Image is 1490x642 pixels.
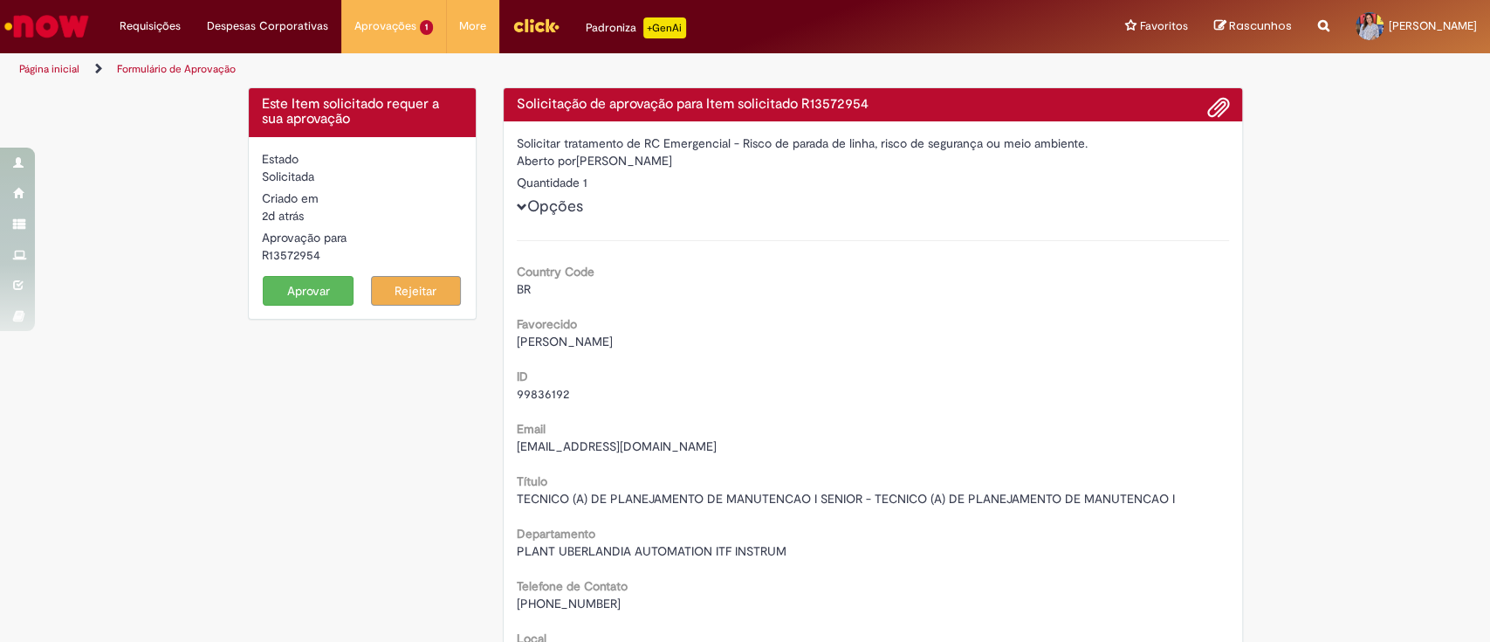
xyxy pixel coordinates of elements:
a: Rascunhos [1214,18,1292,35]
span: PLANT UBERLANDIA AUTOMATION ITF INSTRUM [517,543,786,559]
label: Criado em [262,190,319,207]
span: [PHONE_NUMBER] [517,596,621,611]
b: Email [517,421,546,437]
div: 27/09/2025 12:12:35 [262,207,463,224]
h4: Este Item solicitado requer a sua aprovação [262,97,463,128]
span: Requisições [120,17,181,35]
h4: Solicitação de aprovação para Item solicitado R13572954 [517,97,1229,113]
span: BR [517,281,531,297]
span: Favoritos [1140,17,1188,35]
label: Aberto por [517,152,576,169]
b: Country Code [517,264,594,280]
button: Aprovar [263,276,354,306]
b: ID [517,369,528,384]
b: Telefone de Contato [517,578,628,594]
p: +GenAi [643,17,686,38]
img: ServiceNow [2,9,92,44]
span: Despesas Corporativas [207,17,328,35]
label: Estado [262,150,299,168]
span: [PERSON_NAME] [1389,18,1477,33]
div: Padroniza [586,17,686,38]
b: Departamento [517,526,595,542]
ul: Trilhas de página [13,53,980,86]
span: [EMAIL_ADDRESS][DOMAIN_NAME] [517,438,717,454]
span: 2d atrás [262,208,304,224]
a: Página inicial [19,62,79,76]
b: Título [517,473,547,489]
a: Formulário de Aprovação [117,62,236,76]
div: Solicitar tratamento de RC Emergencial - Risco de parada de linha, risco de segurança ou meio amb... [517,135,1229,152]
span: [PERSON_NAME] [517,334,613,349]
div: Quantidade 1 [517,174,1229,191]
span: More [459,17,486,35]
div: [PERSON_NAME] [517,152,1229,174]
span: 99836192 [517,386,569,402]
b: Favorecido [517,316,577,332]
span: Rascunhos [1229,17,1292,34]
div: Solicitada [262,168,463,185]
img: click_logo_yellow_360x200.png [512,12,560,38]
time: 27/09/2025 12:12:35 [262,208,304,224]
span: Aprovações [354,17,416,35]
label: Aprovação para [262,229,347,246]
div: R13572954 [262,246,463,264]
span: TECNICO (A) DE PLANEJAMENTO DE MANUTENCAO I SENIOR - TECNICO (A) DE PLANEJAMENTO DE MANUTENCAO I [517,491,1175,507]
span: 1 [420,20,433,35]
button: Rejeitar [371,276,462,306]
